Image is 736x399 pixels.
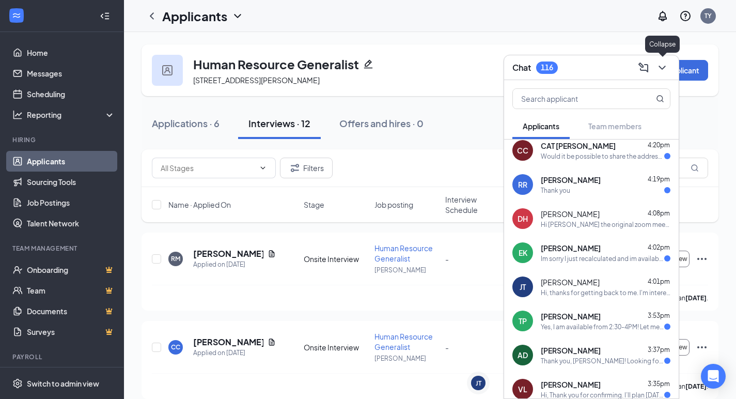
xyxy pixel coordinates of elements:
[193,55,359,73] h3: Human Resource Generalist
[146,10,158,22] svg: ChevronLeft
[519,248,527,258] div: EK
[27,110,116,120] div: Reporting
[588,121,641,131] span: Team members
[648,312,670,319] span: 3:53pm
[541,357,664,365] div: Thank you, [PERSON_NAME]! Looking forward to meeting you [DATE] also!
[541,209,600,219] span: [PERSON_NAME]
[374,354,439,363] p: [PERSON_NAME]
[27,42,115,63] a: Home
[11,10,22,21] svg: WorkstreamLogo
[268,338,276,346] svg: Document
[171,343,180,351] div: CC
[519,316,527,326] div: TP
[517,145,528,156] div: CC
[339,117,424,130] div: Offers and hires · 0
[12,135,113,144] div: Hiring
[162,7,227,25] h1: Applicants
[679,10,692,22] svg: QuestionInfo
[541,63,553,72] div: 116
[100,11,110,21] svg: Collapse
[637,62,650,74] svg: ComposeMessage
[523,121,559,131] span: Applicants
[374,243,433,263] span: Human Resource Generalist
[193,348,276,358] div: Applied on [DATE]
[304,254,368,264] div: Onsite Interview
[374,332,433,351] span: Human Resource Generalist
[162,65,173,75] img: user icon
[518,350,528,360] div: AD
[445,343,449,352] span: -
[645,36,680,53] div: Collapse
[541,175,601,185] span: [PERSON_NAME]
[541,379,601,390] span: [PERSON_NAME]
[445,254,449,264] span: -
[648,141,670,149] span: 4:20pm
[541,288,670,297] div: Hi, thanks for getting back to me. I'm interested in the position I will be unavailable until nex...
[512,62,531,73] h3: Chat
[193,336,263,348] h5: [PERSON_NAME]
[248,117,310,130] div: Interviews · 12
[541,345,601,356] span: [PERSON_NAME]
[654,59,670,76] button: ChevronDown
[541,243,601,253] span: [PERSON_NAME]
[541,141,616,151] span: CAT [PERSON_NAME]
[513,89,635,109] input: Search applicant
[304,342,368,352] div: Onsite Interview
[541,186,570,195] div: Thank you
[541,323,664,331] div: Yes, I am available from 2:30-4PM! Let me know if that works for you.
[648,209,670,217] span: 4:08pm
[518,179,527,190] div: RR
[12,352,113,361] div: Payroll
[656,62,668,74] svg: ChevronDown
[193,75,320,85] span: [STREET_ADDRESS][PERSON_NAME]
[656,95,664,103] svg: MagnifyingGlass
[12,110,23,120] svg: Analysis
[268,250,276,258] svg: Document
[27,259,115,280] a: OnboardingCrown
[648,175,670,183] span: 4:19pm
[12,244,113,253] div: Team Management
[193,248,263,259] h5: [PERSON_NAME]
[304,199,324,210] span: Stage
[648,278,670,285] span: 4:01pm
[701,364,726,389] div: Open Intercom Messenger
[374,199,413,210] span: Job posting
[541,277,600,287] span: [PERSON_NAME]
[685,382,707,390] b: [DATE]
[27,192,115,213] a: Job Postings
[518,384,527,394] div: VL
[171,254,180,263] div: RM
[259,164,267,172] svg: ChevronDown
[289,162,301,174] svg: Filter
[476,379,481,388] div: JT
[363,59,373,69] svg: Pencil
[685,294,707,302] b: [DATE]
[541,254,664,263] div: Im sorry I just recalculated and im available for 46 hours a week.
[696,253,708,265] svg: Ellipses
[12,378,23,389] svg: Settings
[27,151,115,172] a: Applicants
[541,152,664,161] div: Would it be possible to share the address and name of the person I will be meeting with?
[27,301,115,321] a: DocumentsCrown
[541,311,601,321] span: [PERSON_NAME]
[648,380,670,388] span: 3:35pm
[27,213,115,234] a: Talent Network
[635,59,652,76] button: ComposeMessage
[193,259,276,270] div: Applied on [DATE]
[27,321,115,342] a: SurveysCrown
[27,84,115,104] a: Scheduling
[691,164,699,172] svg: MagnifyingGlass
[704,11,712,20] div: TY
[445,194,510,215] span: Interview Schedule
[648,243,670,251] span: 4:02pm
[231,10,244,22] svg: ChevronDown
[541,220,670,229] div: Hi [PERSON_NAME] the original zoom meeting link had to be changed and I sent you a new link at 2:...
[696,341,708,354] svg: Ellipses
[374,266,439,274] p: [PERSON_NAME]
[152,117,220,130] div: Applications · 6
[518,213,528,224] div: DH
[161,162,255,174] input: All Stages
[520,282,526,292] div: JT
[656,10,669,22] svg: Notifications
